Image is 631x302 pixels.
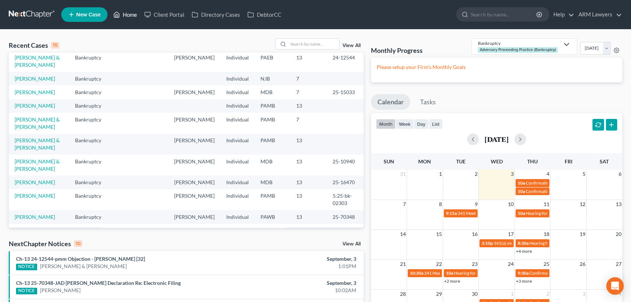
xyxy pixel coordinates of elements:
td: PAEB [255,51,290,71]
span: 20 [615,230,622,239]
td: 5:25-bk-02303 [327,189,364,210]
span: 341 Hearing for [PERSON_NAME] [424,270,489,276]
button: week [396,119,414,129]
span: Sat [600,158,609,164]
td: PAMB [255,99,290,113]
td: Individual [220,72,255,85]
td: Individual [220,189,255,210]
td: [PERSON_NAME] [168,210,220,224]
h3: Monthly Progress [371,46,423,55]
a: [PERSON_NAME] & [PERSON_NAME] [15,158,60,172]
div: NOTICE [16,264,37,270]
div: Bankruptcy [478,40,559,46]
a: Ch-13 25-70348-JAD [PERSON_NAME] Declaration Re: Electronic Filing [16,280,181,286]
div: NOTICE [16,288,37,294]
span: 30 [471,290,478,298]
td: 7 [290,85,327,99]
span: 9 [474,200,478,209]
td: 13 [290,155,327,175]
span: Confirmation Hearing for [PERSON_NAME] [529,270,613,276]
span: 14 [399,230,407,239]
td: [PERSON_NAME] [168,113,220,133]
span: Wed [490,158,502,164]
span: 27 [615,260,622,268]
td: PAMB [255,189,290,210]
div: 15 [51,42,59,49]
a: [PERSON_NAME] [40,287,81,294]
td: 13 [290,51,327,71]
div: Adversary Proceeding Practice (Bankruptcy) [478,47,558,53]
span: 10a [518,189,525,194]
span: 9:30a [518,270,529,276]
span: 2 [474,170,478,178]
td: Bankruptcy [69,85,115,99]
span: 19 [579,230,586,239]
a: [PERSON_NAME] [15,193,55,199]
a: [PERSON_NAME] [15,179,55,185]
div: 10 [74,240,82,247]
td: [PERSON_NAME] [168,85,220,99]
td: Individual [220,51,255,71]
a: ARM Lawyers [575,8,622,21]
span: 28 [399,290,407,298]
a: Tasks [414,94,442,110]
a: DebtorCC [244,8,285,21]
td: PAMB [255,134,290,155]
span: 17 [507,230,514,239]
td: PAMB [255,113,290,133]
span: 6 [618,170,622,178]
span: Mon [418,158,431,164]
td: 13 [290,99,327,113]
span: 8 [438,200,443,209]
input: Search by name... [288,39,339,49]
td: PAWB [255,210,290,224]
td: 25-16470 [327,175,364,189]
td: NJB [255,72,290,85]
div: 1:01PM [248,263,356,270]
span: Sun [384,158,394,164]
a: Calendar [371,94,410,110]
span: 21 [399,260,407,268]
span: 12 [579,200,586,209]
span: 9:15a [446,210,457,216]
td: Individual [220,113,255,133]
a: +3 more [516,278,532,284]
a: [PERSON_NAME] [15,102,55,109]
span: 25 [543,260,550,268]
a: +2 more [444,278,460,284]
span: Hearing for [PERSON_NAME] [PERSON_NAME] [526,210,618,216]
td: MDB [255,85,290,99]
td: Bankruptcy [69,155,115,175]
a: View All [342,241,361,247]
a: Help [550,8,574,21]
span: Fri [565,158,572,164]
td: 24-12544 [327,51,364,71]
span: 341(a) meeting for [PERSON_NAME] [494,240,564,246]
td: 13 [290,175,327,189]
a: Directory Cases [188,8,244,21]
td: [PERSON_NAME] [168,155,220,175]
td: Individual [220,175,255,189]
div: Recent Cases [9,41,59,50]
span: 3 [510,170,514,178]
a: [PERSON_NAME] & [PERSON_NAME] [15,116,60,130]
span: 3:10p [482,240,493,246]
div: September, 3 [248,255,356,263]
span: 11 [543,200,550,209]
h2: [DATE] [485,135,509,143]
div: NextChapter Notices [9,239,82,248]
td: Bankruptcy [69,175,115,189]
a: Ch-13 24-12544-pmm Objection - [PERSON_NAME] [32] [16,256,145,262]
span: Tue [456,158,465,164]
td: Individual [220,210,255,224]
span: Thu [527,158,538,164]
td: Bankruptcy [69,189,115,210]
span: 10a [446,270,453,276]
td: [PERSON_NAME] [168,189,220,210]
a: [PERSON_NAME] & [PERSON_NAME] [40,263,127,270]
a: [PERSON_NAME] [15,75,55,82]
td: [PERSON_NAME] [168,134,220,155]
span: 8:30a [518,240,529,246]
span: 1 [510,290,514,298]
span: Confirmation Date for [PERSON_NAME] [526,189,603,194]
